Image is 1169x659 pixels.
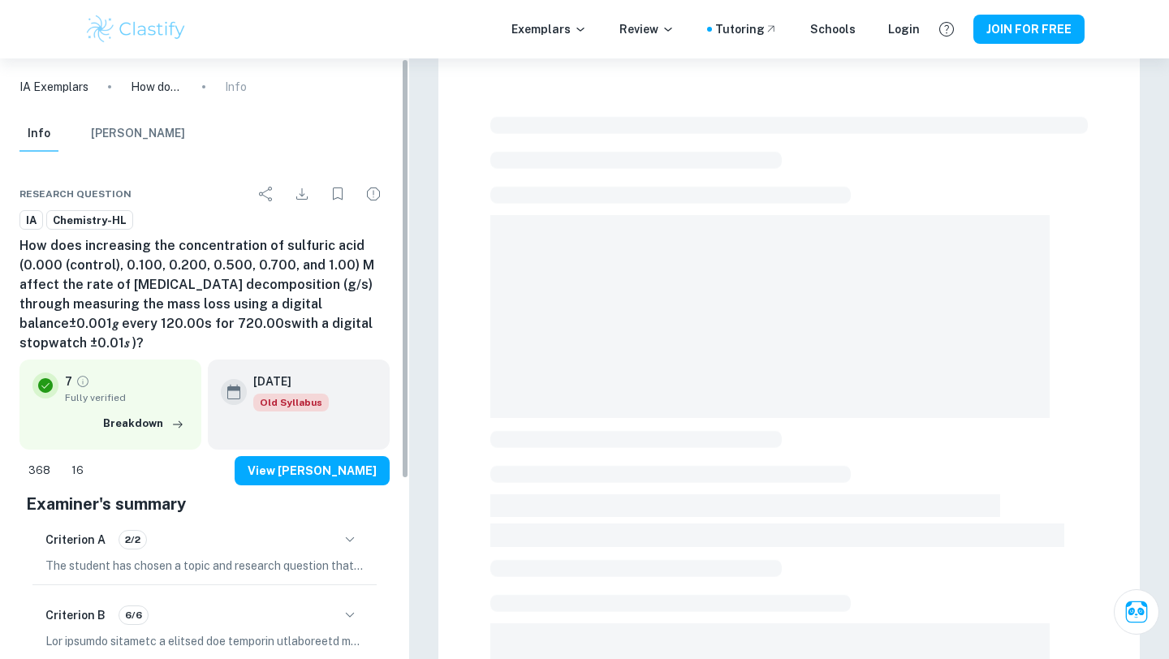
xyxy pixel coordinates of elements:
[888,20,920,38] a: Login
[253,394,329,411] div: Starting from the May 2025 session, the Chemistry IA requirements have changed. It's OK to refer ...
[286,178,318,210] div: Download
[235,456,390,485] button: View [PERSON_NAME]
[119,608,148,622] span: 6/6
[65,373,72,390] p: 7
[63,463,93,479] span: 16
[84,13,188,45] img: Clastify logo
[45,531,106,549] h6: Criterion A
[19,210,43,230] a: IA
[933,15,960,43] button: Help and Feedback
[45,606,106,624] h6: Criterion B
[45,557,364,575] p: The student has chosen a topic and research question that is well-justified through its global or...
[19,78,88,96] a: IA Exemplars
[619,20,675,38] p: Review
[19,458,59,484] div: Like
[321,178,354,210] div: Bookmark
[253,394,329,411] span: Old Syllabus
[47,213,132,229] span: Chemistry-HL
[511,20,587,38] p: Exemplars
[253,373,316,390] h6: [DATE]
[250,178,283,210] div: Share
[63,458,93,484] div: Dislike
[973,15,1085,44] button: JOIN FOR FREE
[131,78,183,96] p: How does increasing the concentration of sulfuric acid (0.000 (control), 0.100, 0.200, 0.500, 0.7...
[65,390,188,405] span: Fully verified
[20,213,42,229] span: IA
[119,532,146,547] span: 2/2
[19,463,59,479] span: 368
[19,116,58,152] button: Info
[19,236,390,353] h6: How does increasing the concentration of sulfuric acid (0.000 (control), 0.100, 0.200, 0.500, 0.7...
[91,116,185,152] button: [PERSON_NAME]
[99,411,188,436] button: Breakdown
[19,187,132,201] span: Research question
[75,374,90,389] a: Grade fully verified
[715,20,778,38] a: Tutoring
[225,78,247,96] p: Info
[46,210,133,230] a: Chemistry-HL
[45,632,364,650] p: Lor ipsumdo sitametc a elitsed doe temporin utlaboreetd ma ali enim admin, veniamq nostrud exe ul...
[26,492,383,516] h5: Examiner's summary
[1114,589,1159,635] button: Ask Clai
[357,178,390,210] div: Report issue
[810,20,856,38] a: Schools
